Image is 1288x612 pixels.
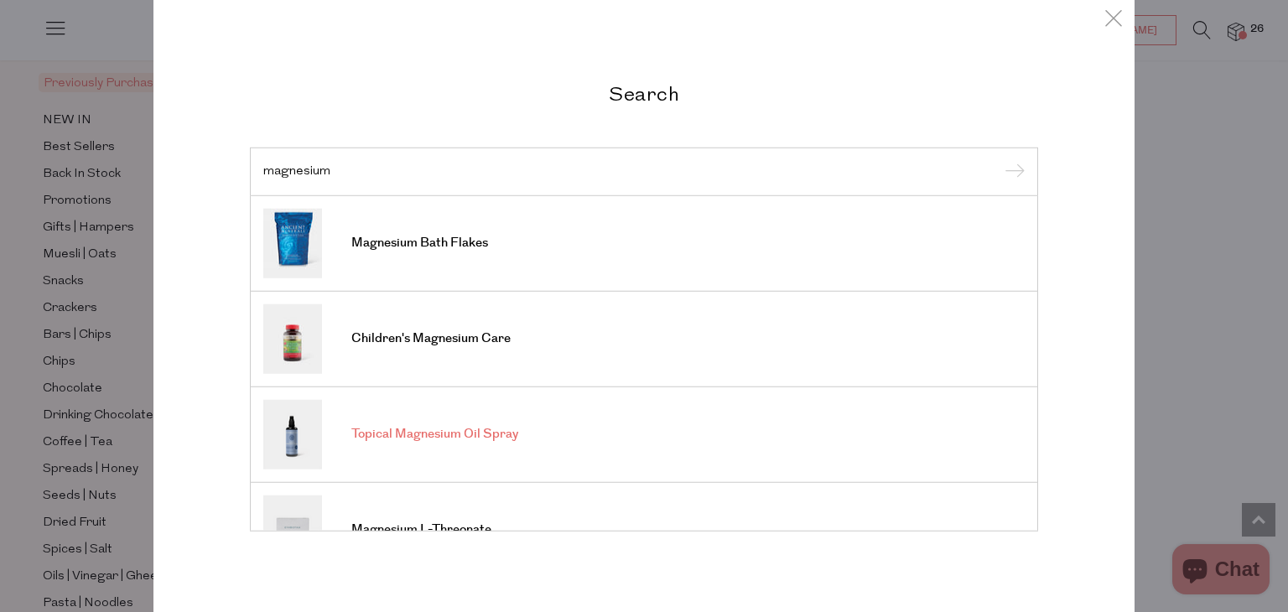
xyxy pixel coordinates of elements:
span: Magnesium Bath Flakes [351,235,488,252]
a: Magnesium Bath Flakes [263,208,1025,277]
img: Topical Magnesium Oil Spray [263,399,322,469]
span: Children's Magnesium Care [351,330,511,347]
span: Magnesium L-Threonate [351,521,491,538]
a: Topical Magnesium Oil Spray [263,399,1025,469]
img: Magnesium L-Threonate [263,495,322,564]
span: Topical Magnesium Oil Spray [351,426,518,443]
a: Magnesium L-Threonate [263,495,1025,564]
img: Children's Magnesium Care [263,303,322,373]
a: Children's Magnesium Care [263,303,1025,373]
img: Magnesium Bath Flakes [263,208,322,277]
h2: Search [250,81,1038,106]
input: Search [263,165,1025,178]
